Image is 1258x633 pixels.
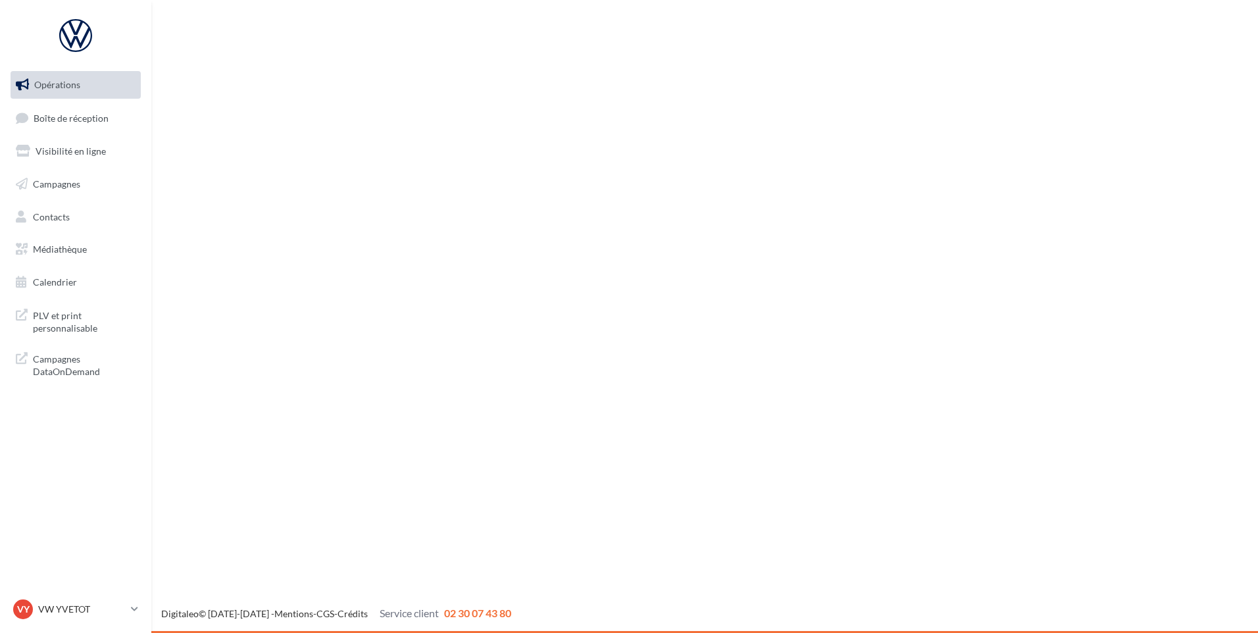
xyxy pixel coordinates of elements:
[8,301,143,340] a: PLV et print personnalisable
[34,112,109,123] span: Boîte de réception
[33,243,87,255] span: Médiathèque
[36,145,106,157] span: Visibilité en ligne
[338,608,368,619] a: Crédits
[17,603,30,616] span: VY
[33,276,77,288] span: Calendrier
[11,597,141,622] a: VY VW YVETOT
[380,607,439,619] span: Service client
[33,178,80,190] span: Campagnes
[34,79,80,90] span: Opérations
[8,71,143,99] a: Opérations
[8,104,143,132] a: Boîte de réception
[8,268,143,296] a: Calendrier
[316,608,334,619] a: CGS
[33,350,136,378] span: Campagnes DataOnDemand
[8,345,143,384] a: Campagnes DataOnDemand
[33,307,136,335] span: PLV et print personnalisable
[38,603,126,616] p: VW YVETOT
[161,608,511,619] span: © [DATE]-[DATE] - - -
[8,138,143,165] a: Visibilité en ligne
[161,608,199,619] a: Digitaleo
[8,203,143,231] a: Contacts
[274,608,313,619] a: Mentions
[33,211,70,222] span: Contacts
[444,607,511,619] span: 02 30 07 43 80
[8,236,143,263] a: Médiathèque
[8,170,143,198] a: Campagnes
